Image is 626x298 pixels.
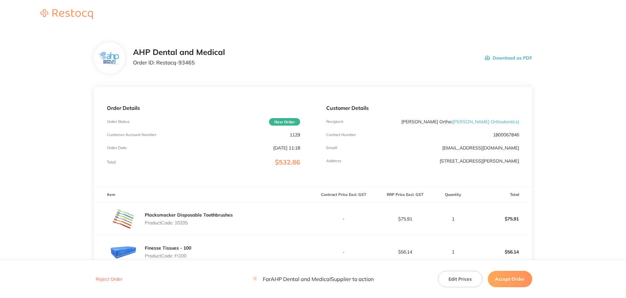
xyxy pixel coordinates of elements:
p: $75.91 [375,216,435,221]
p: Recipient [326,119,343,124]
p: $56.14 [375,249,435,254]
span: ( [PERSON_NAME] Orthodontics ) [451,119,519,125]
p: Address [326,159,341,163]
th: Item [94,187,313,202]
button: Edit Prices [438,271,482,287]
p: Customer Account Number [107,132,156,137]
p: - [313,216,374,221]
p: Order Status [107,119,129,124]
span: $532.86 [275,158,300,166]
a: Restocq logo [34,9,99,20]
p: Product Code: FI100 [145,253,191,258]
p: For AHP Dental and Medical Supplier to action [252,276,374,282]
img: Restocq logo [34,9,99,19]
p: [PERSON_NAME] Ortho [401,119,519,124]
p: 1 [436,249,470,254]
p: [STREET_ADDRESS][PERSON_NAME] [440,158,519,164]
p: 1800067846 [493,132,519,137]
p: Product Code: 10205 [145,220,233,225]
p: $75.91 [471,211,532,227]
th: Quantity [436,187,471,202]
p: Order Date [107,146,127,150]
button: Download as PDF [485,48,532,68]
p: 1 [436,216,470,221]
p: Contact Number [326,132,356,137]
th: Total [471,187,532,202]
p: Total [107,160,116,165]
a: [EMAIL_ADDRESS][DOMAIN_NAME] [442,145,519,151]
th: Contract Price Excl. GST [313,187,375,202]
img: ZjN5bDlnNQ [99,52,120,64]
th: RRP Price Excl. GST [374,187,436,202]
a: Finesse Tissues - 100 [145,245,191,251]
p: Emaill [326,146,337,150]
img: Z3VndmZtcQ [107,202,140,235]
p: $56.14 [471,244,532,260]
p: - [313,249,374,254]
h2: AHP Dental and Medical [133,48,225,57]
p: Order ID: Restocq- 93465 [133,60,225,65]
p: [DATE] 11:18 [273,145,300,150]
img: NDc5dW5heQ [107,236,140,268]
p: 1129 [290,132,300,137]
p: Order Details [107,105,300,111]
a: Placksmacker Disposable Toothbrushes [145,212,233,218]
button: Reject Order [94,276,125,282]
span: New Order [269,118,300,126]
button: Accept Order [488,271,532,287]
p: Customer Details [326,105,519,111]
